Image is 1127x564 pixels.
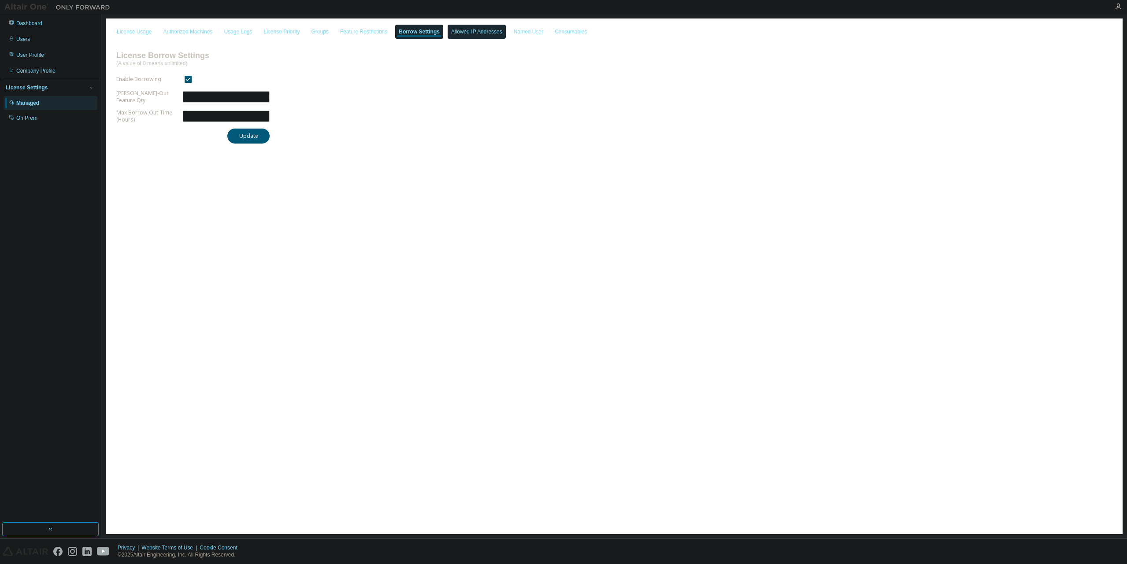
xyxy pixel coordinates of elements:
div: Consumables [555,28,587,35]
button: Update [227,129,270,144]
label: Enable Borrowing [116,76,178,83]
div: Groups [311,28,329,35]
img: Altair One [4,3,115,11]
div: License Usage [117,28,152,35]
label: [PERSON_NAME]-Out Feature Qty [116,90,178,104]
div: Feature Restrictions [340,28,387,35]
div: On Prem [16,114,37,122]
img: youtube.svg [97,547,110,556]
span: (A value of 0 means unlimited) [116,60,187,66]
div: Company Profile [16,67,56,74]
div: User Profile [16,52,44,59]
div: Allowed IP Addresses [451,28,502,35]
div: Authorized Machines [163,28,212,35]
div: Cookie Consent [200,544,242,551]
div: License Priority [264,28,300,35]
label: Max Borrow-Out Time (Hours) [116,109,178,123]
span: License Borrow Settings [116,51,209,60]
div: Website Terms of Use [141,544,200,551]
div: Dashboard [16,20,42,27]
div: Named User [514,28,543,35]
img: altair_logo.svg [3,547,48,556]
div: Borrow Settings [399,28,440,35]
img: facebook.svg [53,547,63,556]
img: instagram.svg [68,547,77,556]
img: linkedin.svg [82,547,92,556]
div: Privacy [118,544,141,551]
div: Managed [16,100,39,107]
div: License Settings [6,84,48,91]
p: © 2025 Altair Engineering, Inc. All Rights Reserved. [118,551,243,559]
div: Users [16,36,30,43]
div: Usage Logs [224,28,252,35]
